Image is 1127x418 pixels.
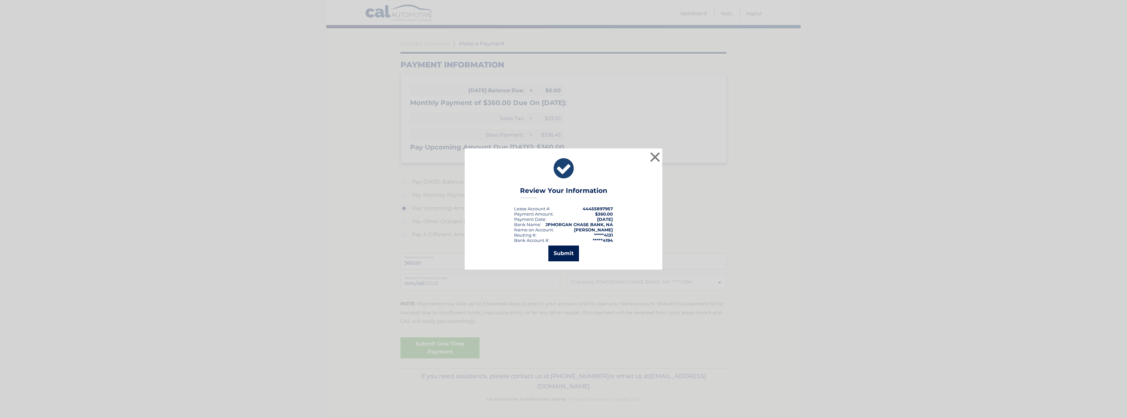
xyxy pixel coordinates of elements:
span: Payment Date [514,217,545,222]
strong: [PERSON_NAME] [574,227,613,232]
div: Lease Account #: [514,206,550,211]
div: Payment Amount: [514,211,554,217]
h3: Review Your Information [520,187,607,198]
button: × [648,150,662,164]
span: [DATE] [597,217,613,222]
strong: JPMORGAN CHASE BANK, NA [545,222,613,227]
div: Bank Name: [514,222,541,227]
div: Bank Account #: [514,238,549,243]
span: $360.00 [595,211,613,217]
div: Name on Account: [514,227,554,232]
div: Routing #: [514,232,536,238]
strong: 44455897957 [583,206,613,211]
div: : [514,217,546,222]
button: Submit [548,246,579,261]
